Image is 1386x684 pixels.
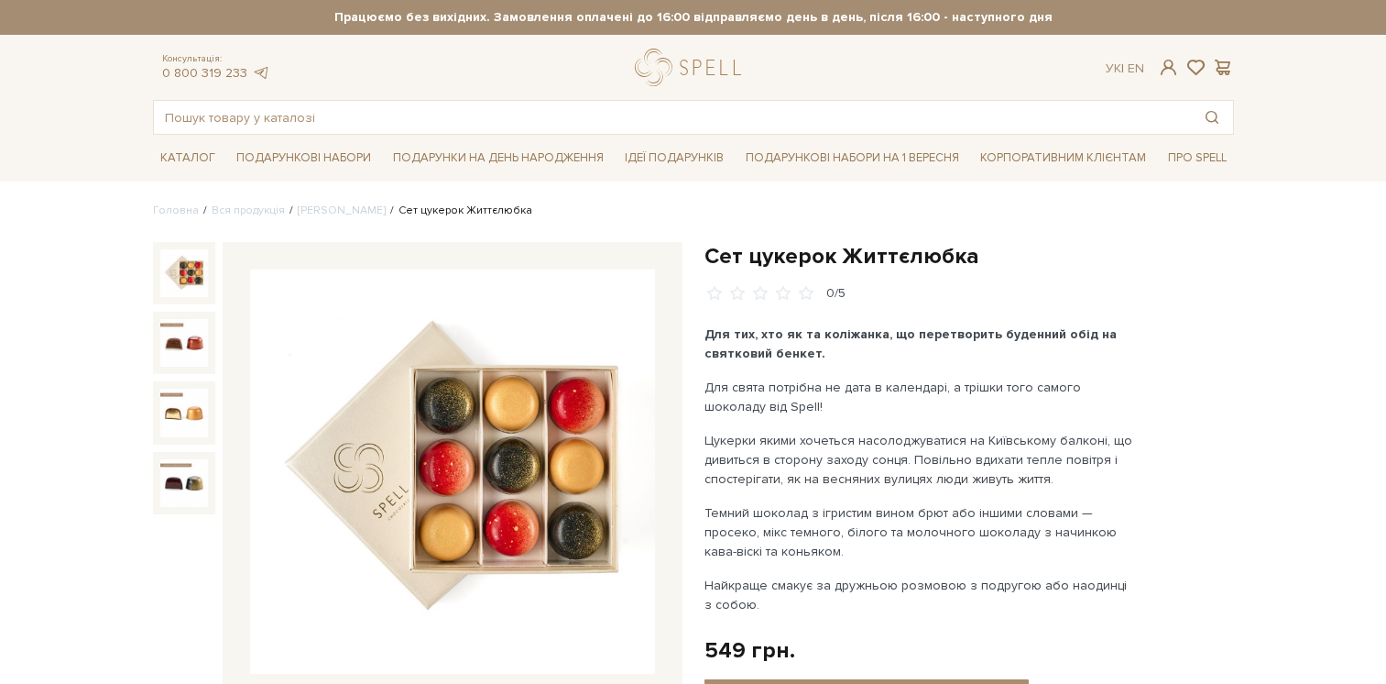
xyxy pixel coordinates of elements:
[973,142,1153,173] a: Корпоративним клієнтам
[1121,61,1124,76] span: |
[160,319,208,367] img: Сет цукерок Життєлюбка
[704,503,1134,561] p: Темний шоколад з ігристим вином брют або іншими словами — просеко, мікс темного, білого та молочн...
[1106,61,1144,77] div: Ук
[826,285,846,303] div: 0/5
[229,144,378,172] a: Подарункові набори
[212,204,285,217] a: Вся продукція
[153,144,223,172] a: Каталог
[298,204,386,217] a: [PERSON_NAME]
[1161,144,1234,172] a: Про Spell
[160,389,208,436] img: Сет цукерок Життєлюбка
[153,204,199,217] a: Головна
[386,144,611,172] a: Подарунки на День народження
[1128,61,1144,76] a: En
[704,242,1234,270] h1: Сет цукерок Життєлюбка
[704,378,1134,416] p: Для свята потрібна не дата в календарі, а трішки того самого шоколаду від Spell!
[617,144,731,172] a: Ідеї подарунків
[250,270,655,675] img: Сет цукерок Життєлюбка
[160,459,208,507] img: Сет цукерок Життєлюбка
[635,49,749,86] a: logo
[160,249,208,297] img: Сет цукерок Життєлюбка
[704,576,1134,614] p: Найкраще смакує за дружньою розмовою з подругою або наодинці з собою.
[738,142,966,173] a: Подарункові набори на 1 Вересня
[154,101,1191,134] input: Пошук товару у каталозі
[386,203,532,219] li: Сет цукерок Життєлюбка
[162,65,247,81] a: 0 800 319 233
[704,431,1134,489] p: Цукерки якими хочеться насолоджуватися на Київському балконі, що дивиться в сторону заходу сонця....
[704,326,1117,361] b: Для тих, хто як та коліжанка, що перетворить буденний обід на святковий бенкет.
[153,9,1234,26] strong: Працюємо без вихідних. Замовлення оплачені до 16:00 відправляємо день в день, після 16:00 - насту...
[162,53,270,65] span: Консультація:
[1191,101,1233,134] button: Пошук товару у каталозі
[704,636,795,665] div: 549 грн.
[252,65,270,81] a: telegram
